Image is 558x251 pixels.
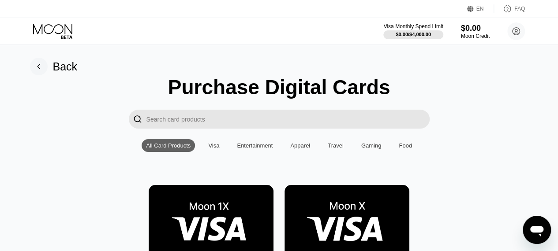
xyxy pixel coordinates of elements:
div: Purchase Digital Cards [168,75,390,99]
div: $0.00Moon Credit [461,24,490,39]
div: Back [53,60,78,73]
div: Back [30,58,78,75]
div: Visa [208,142,219,149]
div: All Card Products [146,142,191,149]
div: Visa [204,139,224,152]
div: Gaming [357,139,386,152]
input: Search card products [146,110,430,129]
div: Apparel [286,139,315,152]
div:  [129,110,146,129]
div: All Card Products [142,139,195,152]
div: EN [467,4,494,13]
div: Travel [328,142,344,149]
div: Food [399,142,412,149]
div: Entertainment [232,139,277,152]
div: Entertainment [237,142,273,149]
div: Visa Monthly Spend Limit$0.00/$4,000.00 [383,23,443,39]
div: Gaming [361,142,382,149]
div: Apparel [290,142,310,149]
div: Visa Monthly Spend Limit [383,23,443,30]
div: EN [476,6,484,12]
div: FAQ [514,6,525,12]
div: Moon Credit [461,33,490,39]
iframe: Button to launch messaging window [523,216,551,244]
div: Travel [323,139,348,152]
div: $0.00 [461,24,490,33]
div: Food [394,139,416,152]
div:  [133,114,142,124]
div: FAQ [494,4,525,13]
div: $0.00 / $4,000.00 [396,32,431,37]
